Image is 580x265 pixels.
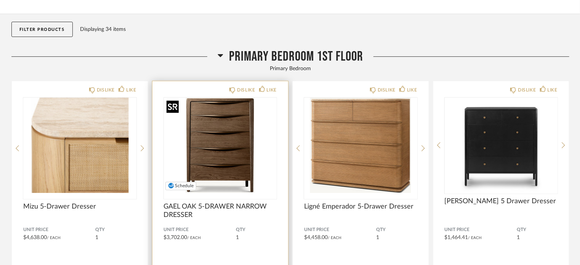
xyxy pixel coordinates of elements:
[304,227,377,233] span: Unit Price
[97,86,115,94] div: DISLIKE
[164,235,187,240] span: $3,702.00
[304,235,328,240] span: $4,458.00
[517,235,520,240] span: 1
[518,86,536,94] div: DISLIKE
[164,98,277,193] img: undefined
[377,227,417,233] span: QTY
[80,25,566,34] div: Displaying 34 items
[164,202,277,219] span: GAEL OAK 5-DRAWER NARROW DRESSER
[377,235,380,240] span: 1
[445,197,558,206] span: [PERSON_NAME] 5 Drawer Dresser
[468,236,482,240] span: / Each
[165,182,196,190] button: Schedule
[517,227,558,233] span: QTY
[11,22,73,37] button: Filter Products
[175,183,194,188] span: Schedule
[548,86,558,94] div: LIKE
[445,98,558,193] img: undefined
[229,48,363,65] span: Primary Bedroom 1st Floor
[23,235,47,240] span: $4,638.00
[11,65,569,73] div: Primary Bedroom
[304,202,417,211] span: Ligné Emperador 5-Drawer Dresser
[126,86,136,94] div: LIKE
[236,227,277,233] span: QTY
[267,86,277,94] div: LIKE
[164,227,236,233] span: Unit Price
[164,98,277,193] div: 0
[378,86,396,94] div: DISLIKE
[445,235,468,240] span: $1,464.41
[237,86,255,94] div: DISLIKE
[47,236,61,240] span: / Each
[23,227,96,233] span: Unit Price
[304,98,417,193] img: undefined
[407,86,417,94] div: LIKE
[187,236,201,240] span: / Each
[23,202,136,211] span: Mizu 5-Drawer Dresser
[23,98,136,193] div: 2
[304,98,417,193] div: 0
[96,235,99,240] span: 1
[23,98,136,193] img: undefined
[236,235,239,240] span: 1
[96,227,136,233] span: QTY
[445,227,517,233] span: Unit Price
[328,236,341,240] span: / Each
